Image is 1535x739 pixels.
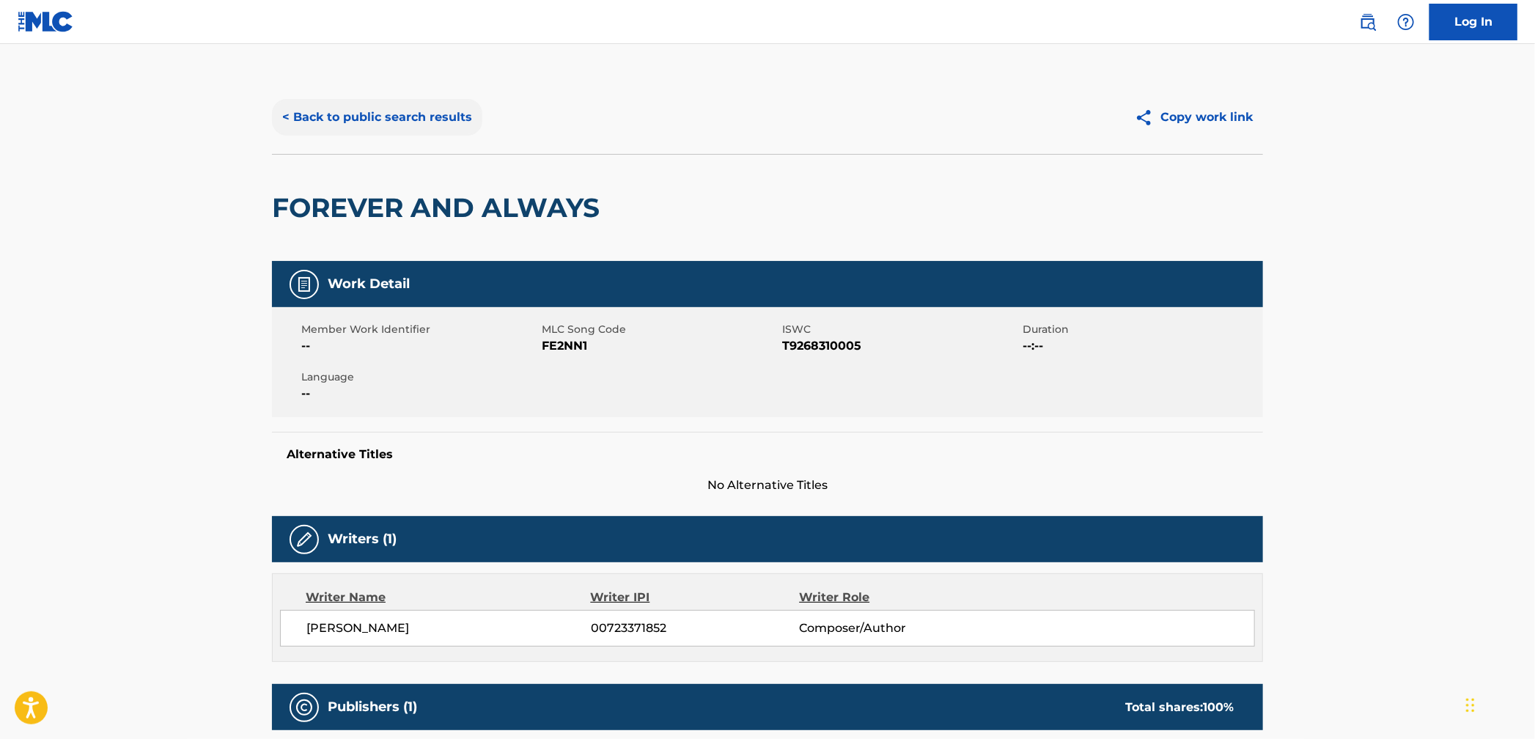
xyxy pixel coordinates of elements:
[1023,337,1259,355] span: --:--
[1125,699,1234,716] div: Total shares:
[306,619,591,637] span: [PERSON_NAME]
[591,619,799,637] span: 00723371852
[287,447,1248,462] h5: Alternative Titles
[1391,7,1421,37] div: Help
[1429,4,1517,40] a: Log In
[328,531,397,548] h5: Writers (1)
[1353,7,1383,37] a: Public Search
[295,699,313,716] img: Publishers
[272,477,1263,494] span: No Alternative Titles
[542,322,778,337] span: MLC Song Code
[301,385,538,402] span: --
[1203,700,1234,714] span: 100 %
[1124,99,1263,136] button: Copy work link
[782,337,1019,355] span: T9268310005
[1359,13,1377,31] img: search
[301,369,538,385] span: Language
[272,99,482,136] button: < Back to public search results
[799,589,989,606] div: Writer Role
[295,276,313,293] img: Work Detail
[1135,109,1160,127] img: Copy work link
[328,276,410,293] h5: Work Detail
[306,589,591,606] div: Writer Name
[1023,322,1259,337] span: Duration
[591,589,800,606] div: Writer IPI
[782,322,1019,337] span: ISWC
[1397,13,1415,31] img: help
[542,337,778,355] span: FE2NN1
[328,699,417,716] h5: Publishers (1)
[799,619,989,637] span: Composer/Author
[18,11,74,32] img: MLC Logo
[1462,669,1535,739] iframe: Chat Widget
[272,191,607,224] h2: FOREVER AND ALWAYS
[301,337,538,355] span: --
[301,322,538,337] span: Member Work Identifier
[1466,683,1475,727] div: Drag
[295,531,313,548] img: Writers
